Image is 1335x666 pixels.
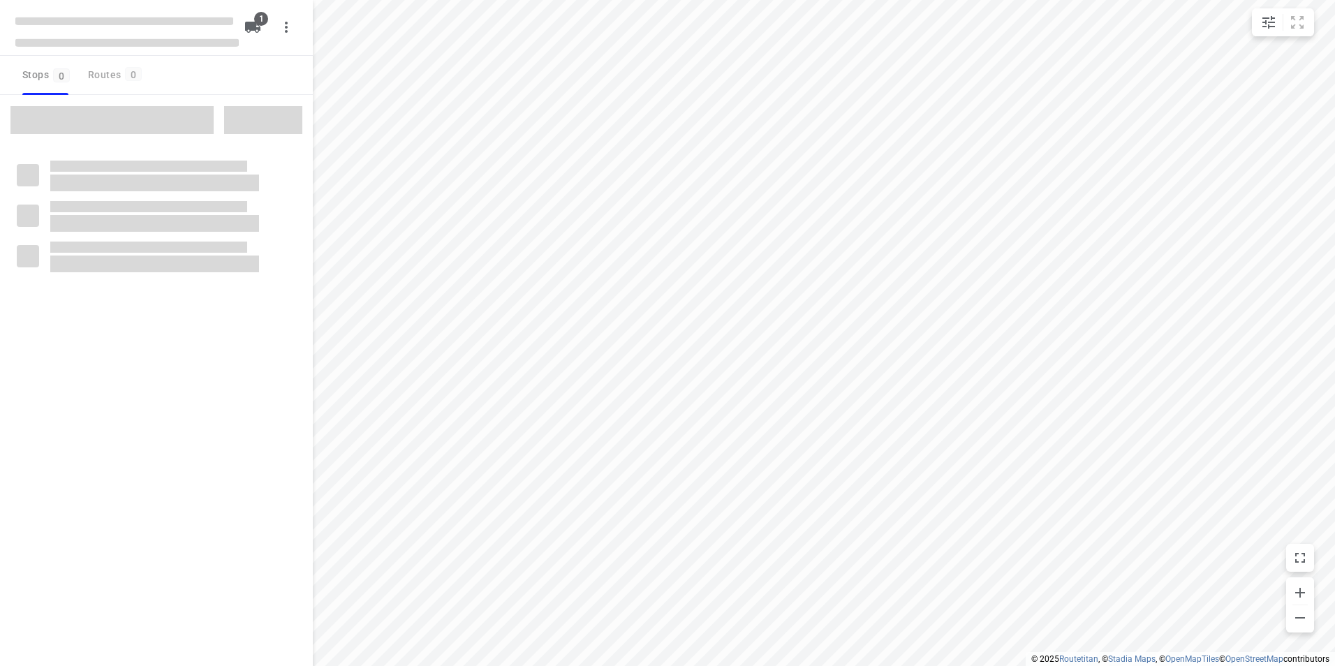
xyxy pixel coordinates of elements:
[1165,654,1219,664] a: OpenMapTiles
[1225,654,1283,664] a: OpenStreetMap
[1059,654,1098,664] a: Routetitan
[1255,8,1283,36] button: Map settings
[1252,8,1314,36] div: small contained button group
[1031,654,1329,664] li: © 2025 , © , © © contributors
[1108,654,1156,664] a: Stadia Maps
